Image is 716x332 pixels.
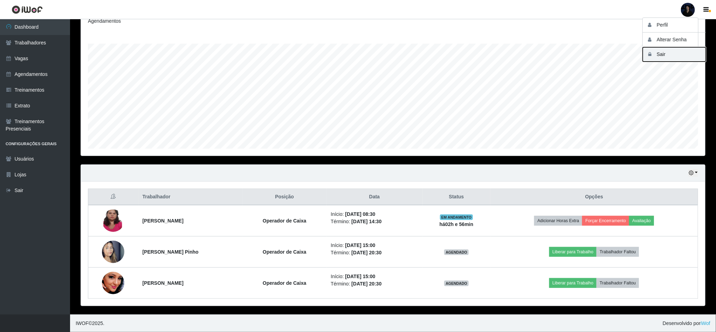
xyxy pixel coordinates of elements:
[444,281,469,286] span: AGENDADO
[351,281,381,287] time: [DATE] 20:30
[351,219,381,224] time: [DATE] 14:30
[331,280,418,288] li: Término:
[643,18,706,33] button: Perfil
[326,189,422,205] th: Data
[701,320,710,326] a: iWof
[242,189,326,205] th: Posição
[440,214,473,220] span: EM ANDAMENTO
[331,218,418,225] li: Término:
[331,273,418,280] li: Início:
[490,189,698,205] th: Opções
[534,216,582,226] button: Adicionar Horas Extra
[629,216,654,226] button: Avaliação
[102,263,124,303] img: 1750539048170.jpeg
[102,196,124,246] img: 1740101299384.jpeg
[549,278,597,288] button: Liberar para Trabalho
[597,278,639,288] button: Trabalhador Faltou
[663,320,710,327] span: Desenvolvido por
[444,249,469,255] span: AGENDADO
[345,274,375,279] time: [DATE] 15:00
[345,242,375,248] time: [DATE] 15:00
[351,250,381,255] time: [DATE] 20:30
[331,211,418,218] li: Início:
[643,33,706,47] button: Alterar Senha
[76,320,89,326] span: IWOF
[12,5,43,14] img: CoreUI Logo
[76,320,104,327] span: © 2025 .
[331,242,418,249] li: Início:
[263,249,307,255] strong: Operador de Caixa
[143,218,184,224] strong: [PERSON_NAME]
[582,216,629,226] button: Forçar Encerramento
[263,280,307,286] strong: Operador de Caixa
[263,218,307,224] strong: Operador de Caixa
[345,211,375,217] time: [DATE] 08:30
[549,247,597,257] button: Liberar para Trabalho
[143,249,199,255] strong: [PERSON_NAME] Pinho
[597,247,639,257] button: Trabalhador Faltou
[643,47,706,62] button: Sair
[138,189,243,205] th: Trabalhador
[422,189,491,205] th: Status
[440,221,474,227] strong: há 02 h e 56 min
[102,232,124,272] img: 1742004720131.jpeg
[143,280,184,286] strong: [PERSON_NAME]
[88,17,336,25] div: Agendamentos
[331,249,418,256] li: Término:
